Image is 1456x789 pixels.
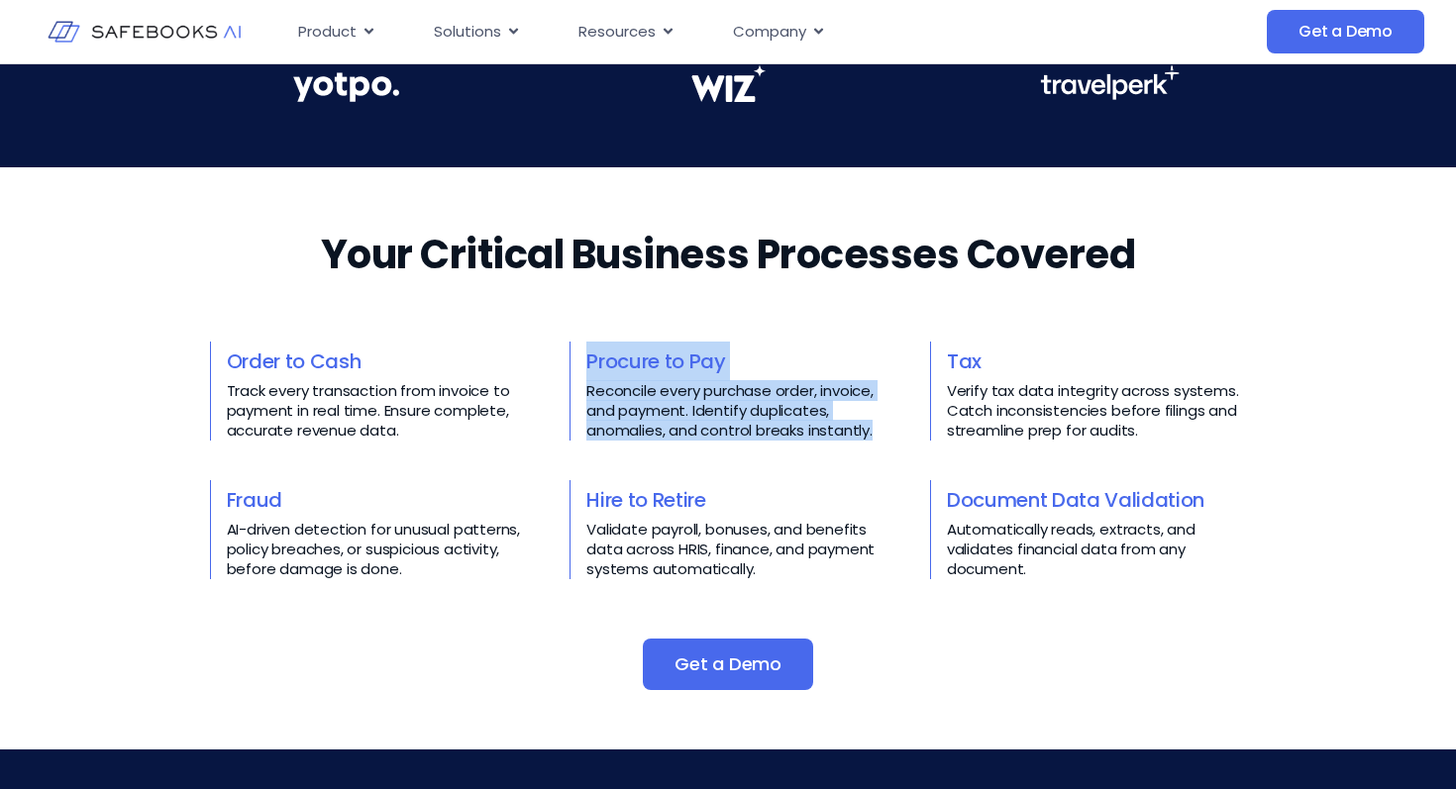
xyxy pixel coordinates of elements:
[733,21,806,44] span: Company
[282,13,1108,51] div: Menu Toggle
[643,639,813,690] a: Get a Demo
[586,486,706,514] a: Hire to Retire
[681,65,775,102] img: Financial Data Governance 2
[586,520,886,579] p: Validate payroll, bonuses, and benefits data across HRIS, finance, and payment systems automatica...
[578,21,656,44] span: Resources
[227,381,527,441] p: Track every transaction from invoice to payment in real time. Ensure complete, accurate revenue d...
[321,227,1136,282] h2: Your Critical Business Processes Covered​​
[282,13,1108,51] nav: Menu
[1299,22,1393,42] span: Get a Demo
[1267,10,1424,53] a: Get a Demo
[298,21,357,44] span: Product
[227,486,282,514] a: Fraud
[675,654,781,674] span: Get a Demo
[293,65,399,108] img: Financial Data Governance 1
[947,347,982,375] a: Tax
[586,347,726,375] a: Procure to Pay
[947,520,1247,579] p: Automatically reads, extracts, and validates financial data from any document.
[1040,65,1180,100] img: Financial Data Governance 3
[947,486,1204,514] a: Document Data Validation
[227,520,527,579] p: AI-driven detection for unusual patterns, policy breaches, or suspicious activity, before damage ...
[434,21,501,44] span: Solutions
[947,381,1247,441] p: Verify tax data integrity across systems. Catch inconsistencies before filings and streamline pre...
[227,347,362,375] a: Order to Cash
[586,381,886,441] p: Reconcile every purchase order, invoice, and payment. Identify duplicates, anomalies, and control...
